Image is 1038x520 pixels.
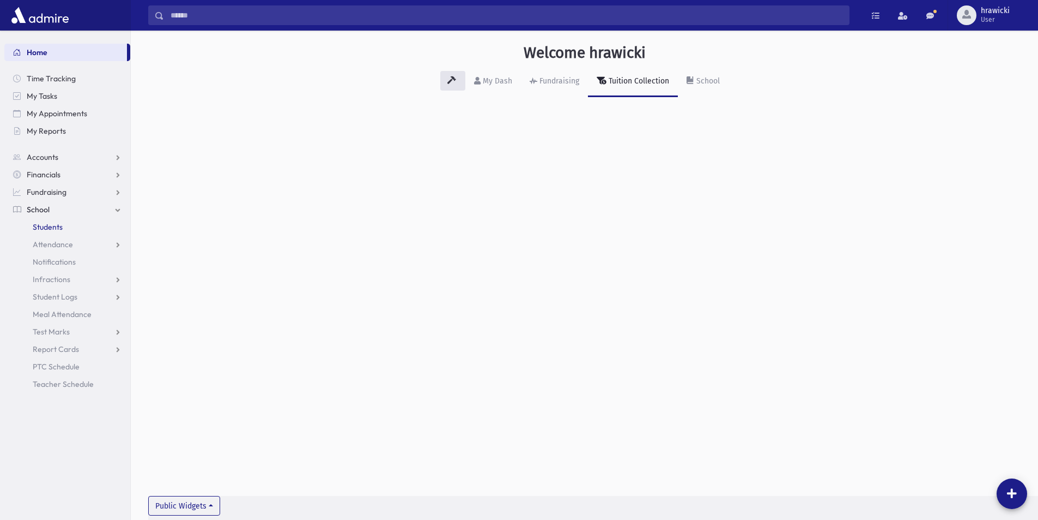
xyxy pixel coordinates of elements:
[4,105,130,122] a: My Appointments
[4,122,130,140] a: My Reports
[4,70,130,87] a: Time Tracking
[9,4,71,26] img: AdmirePro
[4,288,130,306] a: Student Logs
[33,292,77,302] span: Student Logs
[33,257,76,267] span: Notifications
[4,340,130,358] a: Report Cards
[4,183,130,201] a: Fundraising
[537,76,579,86] div: Fundraising
[33,222,63,232] span: Students
[4,323,130,340] a: Test Marks
[27,91,57,101] span: My Tasks
[465,67,521,97] a: My Dash
[588,67,678,97] a: Tuition Collection
[27,47,47,57] span: Home
[4,148,130,166] a: Accounts
[4,271,130,288] a: Infractions
[481,76,512,86] div: My Dash
[27,74,76,83] span: Time Tracking
[981,15,1010,24] span: User
[4,236,130,253] a: Attendance
[606,76,669,86] div: Tuition Collection
[33,379,94,389] span: Teacher Schedule
[27,205,50,214] span: School
[4,306,130,323] a: Meal Attendance
[4,87,130,105] a: My Tasks
[521,67,588,97] a: Fundraising
[981,7,1010,15] span: hrawicki
[524,44,646,62] h3: Welcome hrawicki
[27,170,60,180] span: Financials
[33,240,73,249] span: Attendance
[27,152,58,162] span: Accounts
[4,358,130,375] a: PTC Schedule
[4,253,130,271] a: Notifications
[4,44,127,61] a: Home
[33,362,80,372] span: PTC Schedule
[27,109,87,118] span: My Appointments
[4,201,130,218] a: School
[4,375,130,393] a: Teacher Schedule
[27,187,66,197] span: Fundraising
[27,126,66,136] span: My Reports
[148,496,220,516] button: Public Widgets
[694,76,720,86] div: School
[33,327,70,337] span: Test Marks
[164,5,849,25] input: Search
[4,218,130,236] a: Students
[33,274,70,284] span: Infractions
[4,166,130,183] a: Financials
[33,344,79,354] span: Report Cards
[678,67,729,97] a: School
[33,309,92,319] span: Meal Attendance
